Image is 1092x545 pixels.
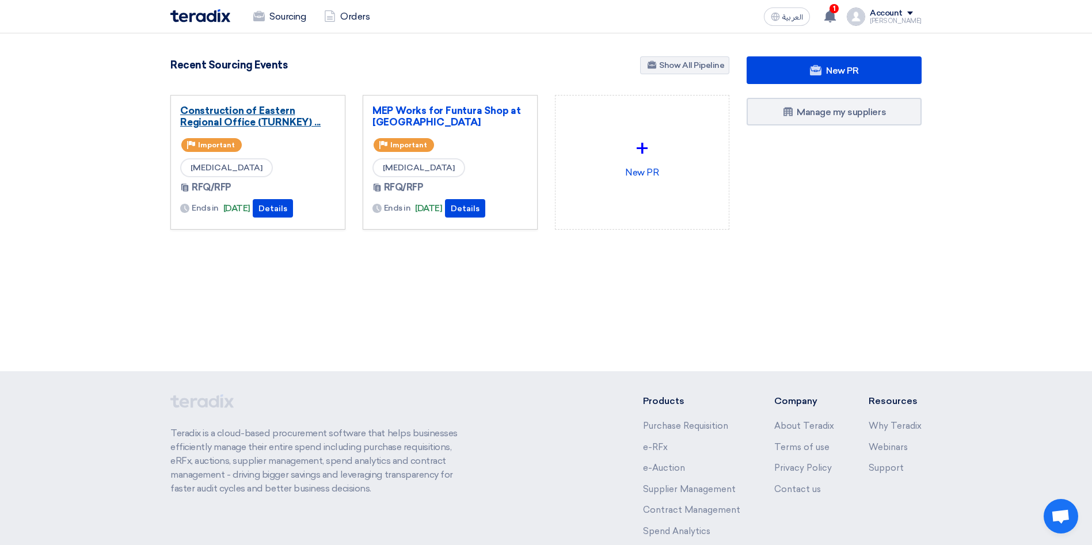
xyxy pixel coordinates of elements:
a: Terms of use [774,442,830,452]
li: Products [643,394,740,408]
span: Ends in [192,202,219,214]
button: Details [445,199,485,218]
a: About Teradix [774,421,834,431]
button: Details [253,199,293,218]
p: Teradix is a cloud-based procurement software that helps businesses efficiently manage their enti... [170,426,471,496]
span: [MEDICAL_DATA] [180,158,273,177]
a: Why Teradix [869,421,922,431]
a: e-Auction [643,463,685,473]
div: + [565,131,720,166]
div: [PERSON_NAME] [870,18,922,24]
a: Show All Pipeline [640,56,729,74]
li: Company [774,394,834,408]
a: e-RFx [643,442,668,452]
a: MEP Works for Funtura Shop at [GEOGRAPHIC_DATA] [372,105,528,128]
a: Contact us [774,484,821,494]
span: RFQ/RFP [192,181,231,195]
img: profile_test.png [847,7,865,26]
div: Open chat [1044,499,1078,533]
span: 1 [830,4,839,13]
a: Privacy Policy [774,463,832,473]
span: [DATE] [415,202,442,215]
a: Construction of Eastern Regional Office (TURNKEY) ... [180,105,336,128]
span: [DATE] [223,202,250,215]
span: Ends in [384,202,411,214]
a: Support [869,463,904,473]
a: Spend Analytics [643,526,710,536]
h4: Recent Sourcing Events [170,59,287,71]
span: RFQ/RFP [384,181,424,195]
li: Resources [869,394,922,408]
a: Sourcing [244,4,315,29]
a: Webinars [869,442,908,452]
span: Important [390,141,427,149]
a: Manage my suppliers [747,98,922,125]
a: Orders [315,4,379,29]
img: Teradix logo [170,9,230,22]
span: Important [198,141,235,149]
button: العربية [764,7,810,26]
span: New PR [826,65,858,76]
div: New PR [565,105,720,206]
a: Contract Management [643,505,740,515]
span: العربية [782,13,803,21]
a: Supplier Management [643,484,736,494]
div: Account [870,9,903,18]
span: [MEDICAL_DATA] [372,158,465,177]
a: Purchase Requisition [643,421,728,431]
